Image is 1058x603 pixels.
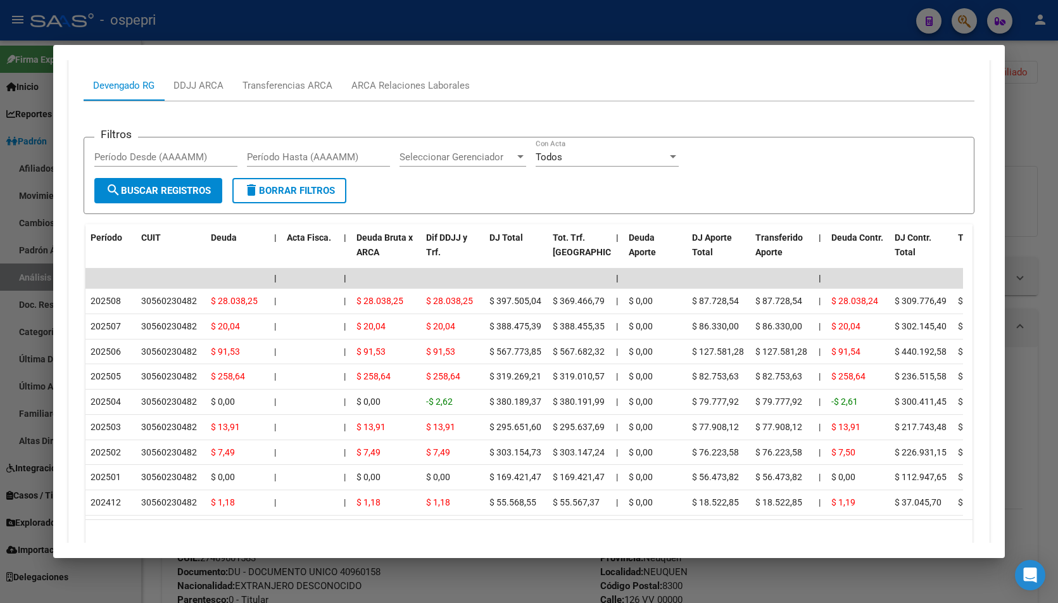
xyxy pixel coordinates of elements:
[958,296,1010,306] span: $ 281.738,25
[484,224,548,280] datatable-header-cell: DJ Total
[489,321,541,331] span: $ 388.475,39
[629,346,653,357] span: $ 0,00
[244,182,259,198] mat-icon: delete
[819,296,821,306] span: |
[426,497,450,507] span: $ 1,18
[426,346,455,357] span: $ 91,53
[356,346,386,357] span: $ 91,53
[489,397,541,407] span: $ 380.189,37
[489,232,523,243] span: DJ Total
[616,422,618,432] span: |
[819,447,821,457] span: |
[344,447,346,457] span: |
[211,346,240,357] span: $ 91,53
[819,472,821,482] span: |
[616,321,618,331] span: |
[831,296,878,306] span: $ 28.038,24
[616,346,618,357] span: |
[426,296,473,306] span: $ 28.038,25
[831,346,860,357] span: $ 91,54
[755,321,802,331] span: $ 86.330,00
[91,422,121,432] span: 202503
[106,182,121,198] mat-icon: search
[895,232,931,257] span: DJ Contr. Total
[819,232,821,243] span: |
[616,273,619,283] span: |
[421,224,484,280] datatable-header-cell: Dif DDJJ y Trf.
[611,224,624,280] datatable-header-cell: |
[692,472,739,482] span: $ 56.473,82
[141,395,197,409] div: 30560230482
[91,232,122,243] span: Período
[624,224,687,280] datatable-header-cell: Deuda Aporte
[831,371,866,381] span: $ 258,64
[68,7,990,582] div: Aportes y Contribuciones del Afiliado: 20362571872
[426,422,455,432] span: $ 13,91
[616,497,618,507] span: |
[692,346,744,357] span: $ 127.581,28
[629,472,653,482] span: $ 0,00
[1015,560,1045,590] div: Open Intercom Messenger
[750,224,814,280] datatable-header-cell: Transferido Aporte
[895,346,947,357] span: $ 440.192,58
[400,151,515,163] span: Seleccionar Gerenciador
[819,321,821,331] span: |
[692,232,732,257] span: DJ Aporte Total
[629,397,653,407] span: $ 0,00
[629,232,656,257] span: Deuda Aporte
[344,296,346,306] span: |
[755,296,802,306] span: $ 87.728,54
[344,397,346,407] span: |
[831,397,858,407] span: -$ 2,61
[91,472,121,482] span: 202501
[831,321,860,331] span: $ 20,04
[339,224,351,280] datatable-header-cell: |
[274,346,276,357] span: |
[232,178,346,203] button: Borrar Filtros
[351,79,470,92] div: ARCA Relaciones Laborales
[136,224,206,280] datatable-header-cell: CUIT
[629,422,653,432] span: $ 0,00
[755,422,802,432] span: $ 77.908,12
[553,371,605,381] span: $ 319.010,57
[91,397,121,407] span: 202504
[553,497,600,507] span: $ 55.567,37
[91,346,121,357] span: 202506
[692,447,739,457] span: $ 76.223,58
[426,371,460,381] span: $ 258,64
[274,397,276,407] span: |
[489,422,541,432] span: $ 295.651,60
[91,447,121,457] span: 202502
[692,422,739,432] span: $ 77.908,12
[895,371,947,381] span: $ 236.515,58
[958,422,1010,432] span: $ 217.729,57
[344,232,346,243] span: |
[895,397,947,407] span: $ 300.411,45
[141,495,197,510] div: 30560230482
[831,232,883,243] span: Deuda Contr.
[629,296,653,306] span: $ 0,00
[687,224,750,280] datatable-header-cell: DJ Aporte Total
[755,497,802,507] span: $ 18.522,85
[211,497,235,507] span: $ 1,18
[826,224,890,280] datatable-header-cell: Deuda Contr.
[274,472,276,482] span: |
[629,447,653,457] span: $ 0,00
[244,185,335,196] span: Borrar Filtros
[356,497,381,507] span: $ 1,18
[616,296,618,306] span: |
[426,232,467,257] span: Dif DDJJ y Trf.
[274,447,276,457] span: |
[895,472,947,482] span: $ 112.947,65
[755,397,802,407] span: $ 79.777,92
[692,497,739,507] span: $ 18.522,85
[616,472,618,482] span: |
[895,422,947,432] span: $ 217.743,48
[274,422,276,432] span: |
[553,472,605,482] span: $ 169.421,47
[958,447,1010,457] span: $ 226.923,66
[426,397,453,407] span: -$ 2,62
[274,232,277,243] span: |
[356,472,381,482] span: $ 0,00
[895,497,941,507] span: $ 37.045,70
